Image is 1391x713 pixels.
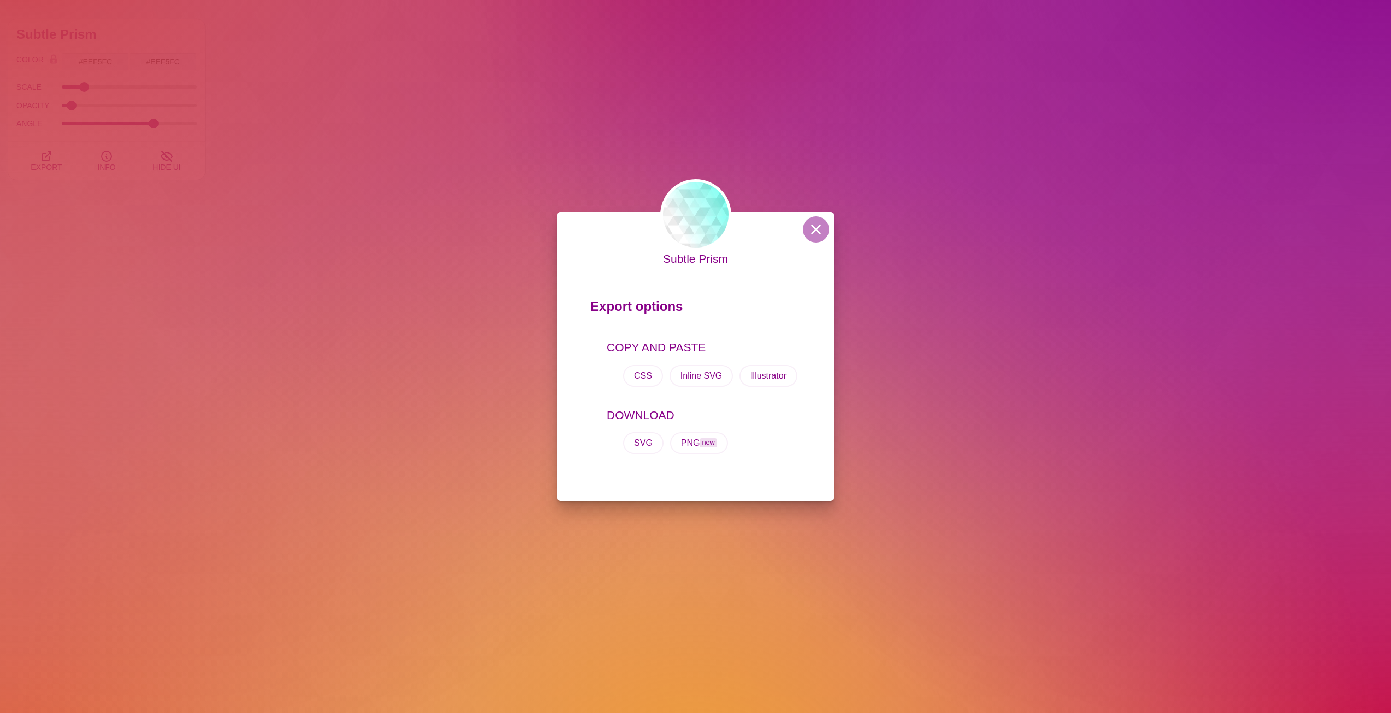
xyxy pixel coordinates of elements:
[590,294,801,325] p: Export options
[700,438,717,447] span: new
[660,179,731,250] img: repeating triangle pattern over sky blue gradient
[739,365,797,387] button: Illustrator
[607,406,801,424] p: DOWNLOAD
[623,365,663,387] button: CSS
[660,250,731,268] p: Subtle Prism
[670,365,733,387] button: Inline SVG
[670,432,728,454] button: PNGnew
[607,339,801,356] p: COPY AND PASTE
[623,432,664,454] button: SVG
